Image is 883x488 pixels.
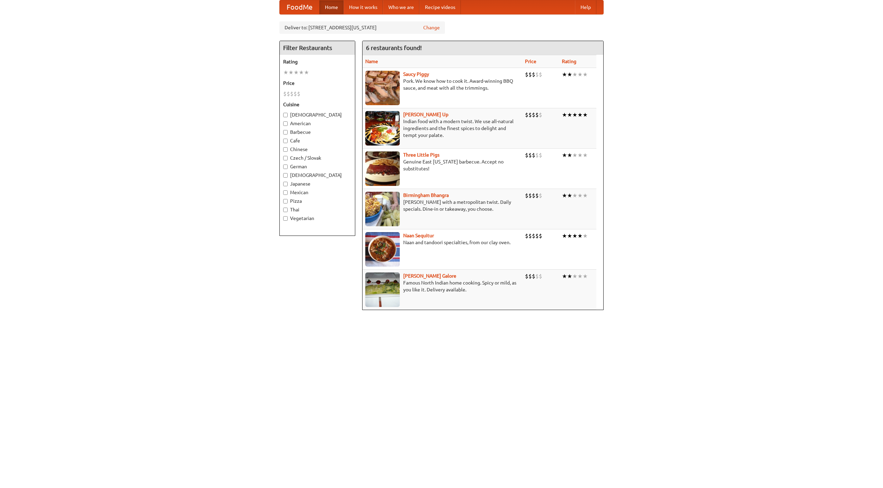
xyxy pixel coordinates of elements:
[280,41,355,55] h4: Filter Restaurants
[535,272,539,280] li: $
[532,192,535,199] li: $
[403,152,439,158] a: Three Little Pigs
[525,232,528,240] li: $
[577,272,583,280] li: ★
[532,151,535,159] li: $
[535,192,539,199] li: $
[583,272,588,280] li: ★
[572,151,577,159] li: ★
[539,71,542,78] li: $
[304,69,309,76] li: ★
[567,192,572,199] li: ★
[365,279,519,293] p: Famous North Indian home cooking. Spicy or mild, as you like it. Delivery available.
[290,90,294,98] li: $
[365,118,519,139] p: Indian food with a modern twist. We use all-natural ingredients and the finest spices to delight ...
[283,101,351,108] h5: Cuisine
[344,0,383,14] a: How it works
[283,111,351,118] label: [DEMOGRAPHIC_DATA]
[403,192,449,198] a: Birmingham Bhangra
[528,111,532,119] li: $
[539,111,542,119] li: $
[283,139,288,143] input: Cafe
[525,111,528,119] li: $
[283,155,351,161] label: Czech / Slovak
[423,24,440,31] a: Change
[419,0,461,14] a: Recipe videos
[319,0,344,14] a: Home
[283,69,288,76] li: ★
[567,272,572,280] li: ★
[283,206,351,213] label: Thai
[283,180,351,187] label: Japanese
[562,192,567,199] li: ★
[403,71,429,77] a: Saucy Piggy
[583,192,588,199] li: ★
[577,192,583,199] li: ★
[283,80,351,87] h5: Price
[283,137,351,144] label: Cafe
[279,21,445,34] div: Deliver to: [STREET_ADDRESS][US_STATE]
[532,71,535,78] li: $
[539,192,542,199] li: $
[532,111,535,119] li: $
[283,130,288,135] input: Barbecue
[532,232,535,240] li: $
[294,69,299,76] li: ★
[283,58,351,65] h5: Rating
[539,151,542,159] li: $
[365,232,400,267] img: naansequitur.jpg
[525,272,528,280] li: $
[572,111,577,119] li: ★
[365,272,400,307] img: currygalore.jpg
[365,59,378,64] a: Name
[525,59,536,64] a: Price
[403,112,448,117] a: [PERSON_NAME] Up
[365,199,519,212] p: [PERSON_NAME] with a metropolitan twist. Daily specials. Dine-in or takeaway, you choose.
[572,272,577,280] li: ★
[283,189,351,196] label: Mexican
[403,273,456,279] a: [PERSON_NAME] Galore
[283,146,351,153] label: Chinese
[583,151,588,159] li: ★
[577,151,583,159] li: ★
[562,232,567,240] li: ★
[283,120,351,127] label: American
[283,173,288,178] input: [DEMOGRAPHIC_DATA]
[283,156,288,160] input: Czech / Slovak
[365,239,519,246] p: Naan and tandoori specialties, from our clay oven.
[366,44,422,51] ng-pluralize: 6 restaurants found!
[535,151,539,159] li: $
[283,199,288,203] input: Pizza
[525,192,528,199] li: $
[562,111,567,119] li: ★
[583,111,588,119] li: ★
[567,151,572,159] li: ★
[572,232,577,240] li: ★
[283,147,288,152] input: Chinese
[535,232,539,240] li: $
[365,192,400,226] img: bhangra.jpg
[572,192,577,199] li: ★
[567,71,572,78] li: ★
[288,69,294,76] li: ★
[365,158,519,172] p: Genuine East [US_STATE] barbecue. Accept no substitutes!
[283,113,288,117] input: [DEMOGRAPHIC_DATA]
[528,71,532,78] li: $
[283,182,288,186] input: Japanese
[525,151,528,159] li: $
[562,59,576,64] a: Rating
[532,272,535,280] li: $
[562,71,567,78] li: ★
[567,111,572,119] li: ★
[283,215,351,222] label: Vegetarian
[283,216,288,221] input: Vegetarian
[403,233,434,238] a: Naan Sequitur
[528,272,532,280] li: $
[383,0,419,14] a: Who we are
